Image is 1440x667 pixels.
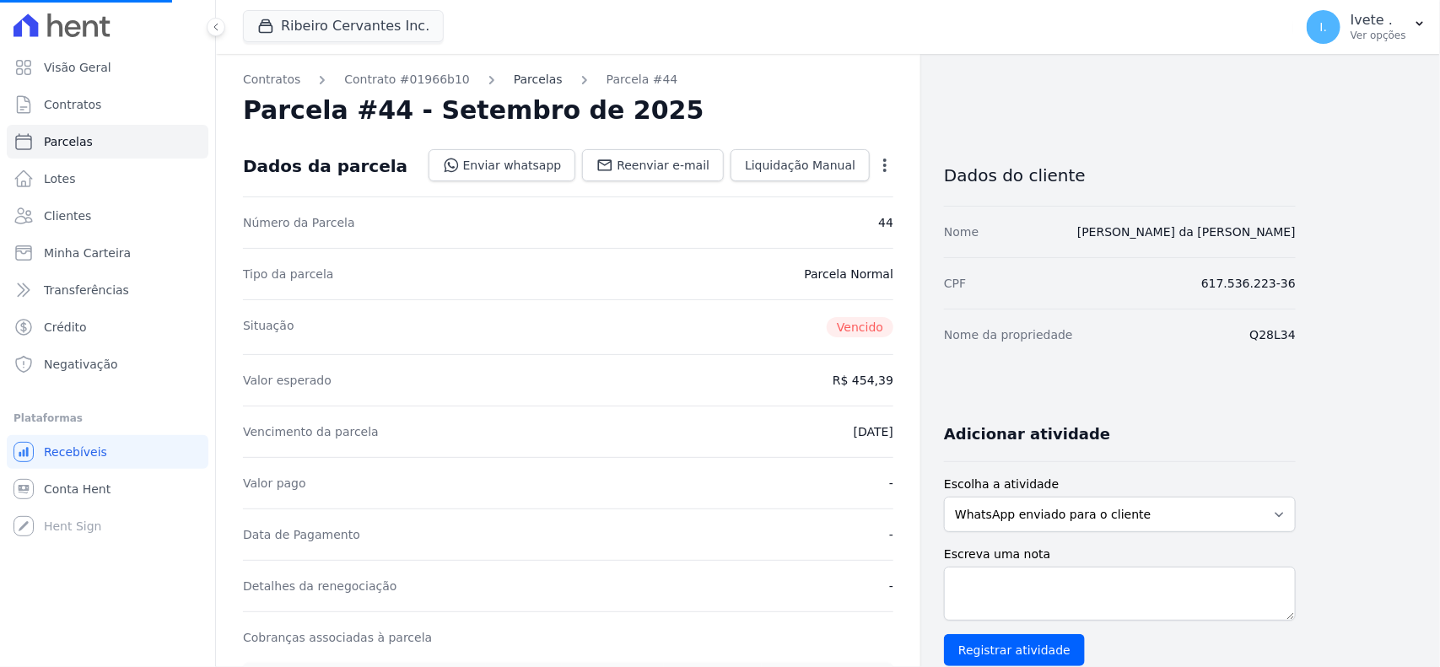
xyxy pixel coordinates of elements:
[944,223,979,240] dt: Nome
[44,356,118,373] span: Negativação
[7,125,208,159] a: Parcelas
[617,157,709,174] span: Reenviar e-mail
[889,475,893,492] dd: -
[243,266,334,282] dt: Tipo da parcela
[7,347,208,381] a: Negativação
[944,165,1296,186] h3: Dados do cliente
[804,266,893,282] dd: Parcela Normal
[854,423,893,440] dd: [DATE]
[44,282,129,299] span: Transferências
[44,170,76,187] span: Lotes
[582,149,724,181] a: Reenviar e-mail
[731,149,870,181] a: Liquidação Manual
[44,319,87,336] span: Crédito
[1293,3,1440,51] button: I. Ivete . Ver opções
[607,71,678,89] a: Parcela #44
[243,475,306,492] dt: Valor pago
[243,629,432,646] dt: Cobranças associadas à parcela
[1351,29,1406,42] p: Ver opções
[944,546,1296,563] label: Escreva uma nota
[944,476,1296,493] label: Escolha a atividade
[243,71,300,89] a: Contratos
[7,435,208,469] a: Recebíveis
[44,207,91,224] span: Clientes
[944,424,1110,444] h3: Adicionar atividade
[7,162,208,196] a: Lotes
[878,214,893,231] dd: 44
[243,214,355,231] dt: Número da Parcela
[827,317,893,337] span: Vencido
[833,372,893,389] dd: R$ 454,39
[243,317,294,337] dt: Situação
[1320,21,1328,33] span: I.
[44,59,111,76] span: Visão Geral
[944,634,1085,666] input: Registrar atividade
[514,71,563,89] a: Parcelas
[13,408,202,428] div: Plataformas
[44,133,93,150] span: Parcelas
[1201,275,1296,292] dd: 617.536.223-36
[944,275,966,292] dt: CPF
[7,236,208,270] a: Minha Carteira
[243,71,893,89] nav: Breadcrumb
[243,578,397,594] dt: Detalhes da renegociação
[243,372,332,389] dt: Valor esperado
[7,273,208,307] a: Transferências
[7,88,208,121] a: Contratos
[44,444,107,460] span: Recebíveis
[44,245,131,261] span: Minha Carteira
[344,71,470,89] a: Contrato #01966b10
[1351,12,1406,29] p: Ivete .
[944,326,1073,343] dt: Nome da propriedade
[243,526,360,543] dt: Data de Pagamento
[7,199,208,233] a: Clientes
[1077,225,1296,239] a: [PERSON_NAME] da [PERSON_NAME]
[889,526,893,543] dd: -
[44,96,101,113] span: Contratos
[243,10,444,42] button: Ribeiro Cervantes Inc.
[243,95,704,126] h2: Parcela #44 - Setembro de 2025
[7,51,208,84] a: Visão Geral
[7,310,208,344] a: Crédito
[243,156,407,176] div: Dados da parcela
[1250,326,1296,343] dd: Q28L34
[44,481,111,498] span: Conta Hent
[7,472,208,506] a: Conta Hent
[429,149,576,181] a: Enviar whatsapp
[745,157,855,174] span: Liquidação Manual
[243,423,379,440] dt: Vencimento da parcela
[889,578,893,594] dd: -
